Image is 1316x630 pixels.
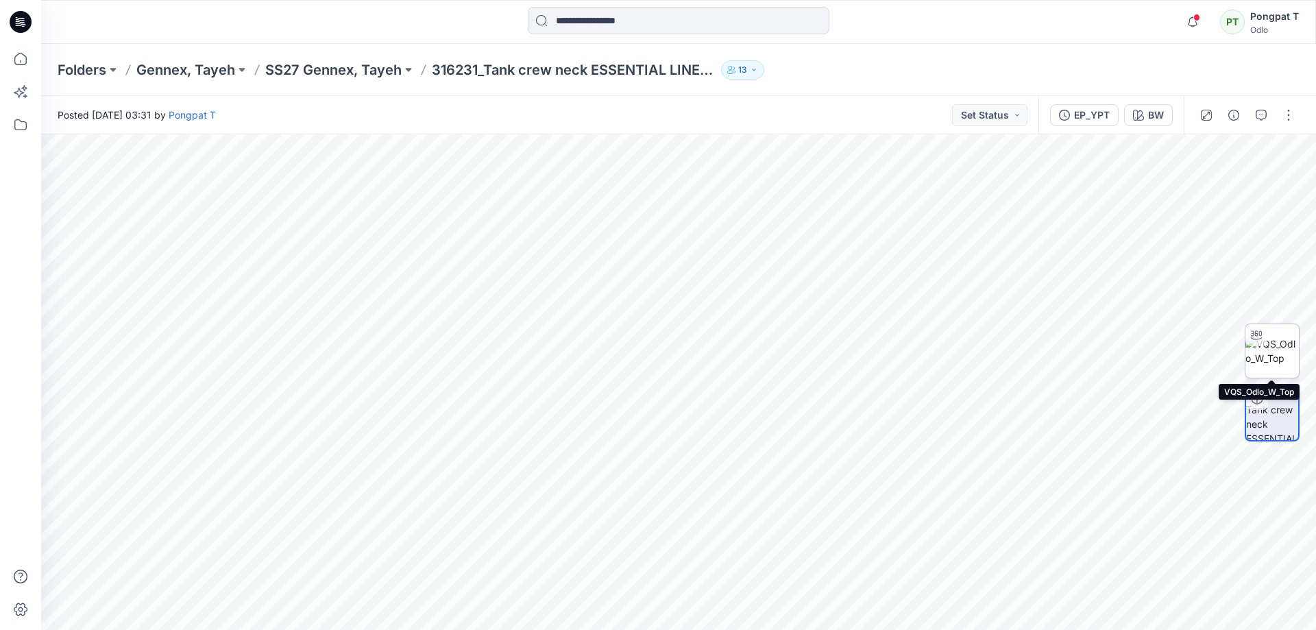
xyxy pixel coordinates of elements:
button: 13 [721,60,764,80]
img: 316231_Tank crew neck ESSENTIAL LINENCOOL_EP_YPT BW [1246,388,1298,440]
a: Gennex, Tayeh [136,60,235,80]
a: SS27 Gennex, Tayeh [265,60,402,80]
div: BW [1148,108,1164,123]
button: EP_YPT [1050,104,1119,126]
img: VQS_Odlo_W_Top [1245,337,1299,365]
button: BW [1124,104,1173,126]
span: Posted [DATE] 03:31 by [58,108,216,122]
p: 316231_Tank crew neck ESSENTIAL LINENCOOL_EP_YPT [432,60,716,80]
div: EP_YPT [1074,108,1110,123]
p: 13 [738,62,747,77]
button: Details [1223,104,1245,126]
a: Pongpat T [169,109,216,121]
div: Pongpat T [1250,8,1299,25]
div: Odlo [1250,25,1299,35]
div: PT [1220,10,1245,34]
a: Folders [58,60,106,80]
